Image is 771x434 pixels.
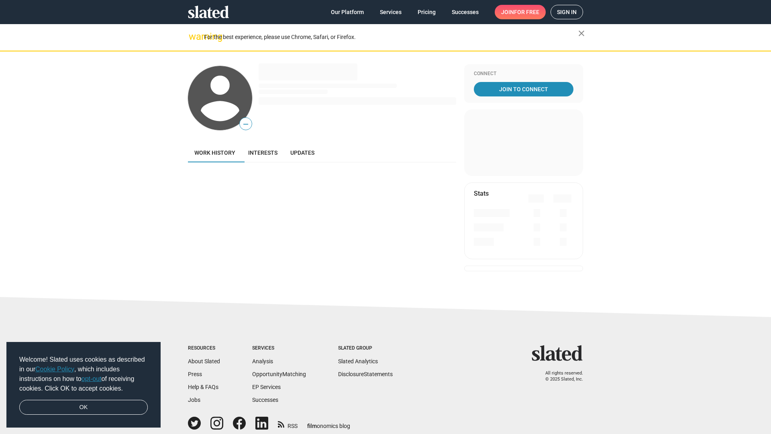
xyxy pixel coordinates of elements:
[445,5,485,19] a: Successes
[188,143,242,162] a: Work history
[252,371,306,377] a: OpportunityMatching
[324,5,370,19] a: Our Platform
[501,5,539,19] span: Join
[474,189,489,198] mat-card-title: Stats
[307,416,350,430] a: filmonomics blog
[194,149,235,156] span: Work history
[338,345,393,352] div: Slated Group
[514,5,539,19] span: for free
[331,5,364,19] span: Our Platform
[537,371,583,382] p: All rights reserved. © 2025 Slated, Inc.
[240,119,252,129] span: —
[252,345,306,352] div: Services
[452,5,479,19] span: Successes
[242,143,284,162] a: Interests
[82,375,102,382] a: opt-out
[411,5,442,19] a: Pricing
[577,29,586,38] mat-icon: close
[188,397,200,403] a: Jobs
[252,397,278,403] a: Successes
[19,355,148,393] span: Welcome! Slated uses cookies as described in our , which includes instructions on how to of recei...
[252,358,273,364] a: Analysis
[307,423,317,429] span: film
[338,358,378,364] a: Slated Analytics
[338,371,393,377] a: DisclosureStatements
[188,371,202,377] a: Press
[551,5,583,19] a: Sign in
[188,384,218,390] a: Help & FAQs
[290,149,314,156] span: Updates
[474,82,573,96] a: Join To Connect
[6,342,161,428] div: cookieconsent
[189,32,198,41] mat-icon: warning
[204,32,578,43] div: For the best experience, please use Chrome, Safari, or Firefox.
[278,418,298,430] a: RSS
[188,358,220,364] a: About Slated
[188,345,220,352] div: Resources
[252,384,281,390] a: EP Services
[474,71,573,77] div: Connect
[380,5,402,19] span: Services
[557,5,577,19] span: Sign in
[284,143,321,162] a: Updates
[373,5,408,19] a: Services
[35,366,74,373] a: Cookie Policy
[495,5,546,19] a: Joinfor free
[475,82,572,96] span: Join To Connect
[248,149,277,156] span: Interests
[19,400,148,415] a: dismiss cookie message
[418,5,436,19] span: Pricing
